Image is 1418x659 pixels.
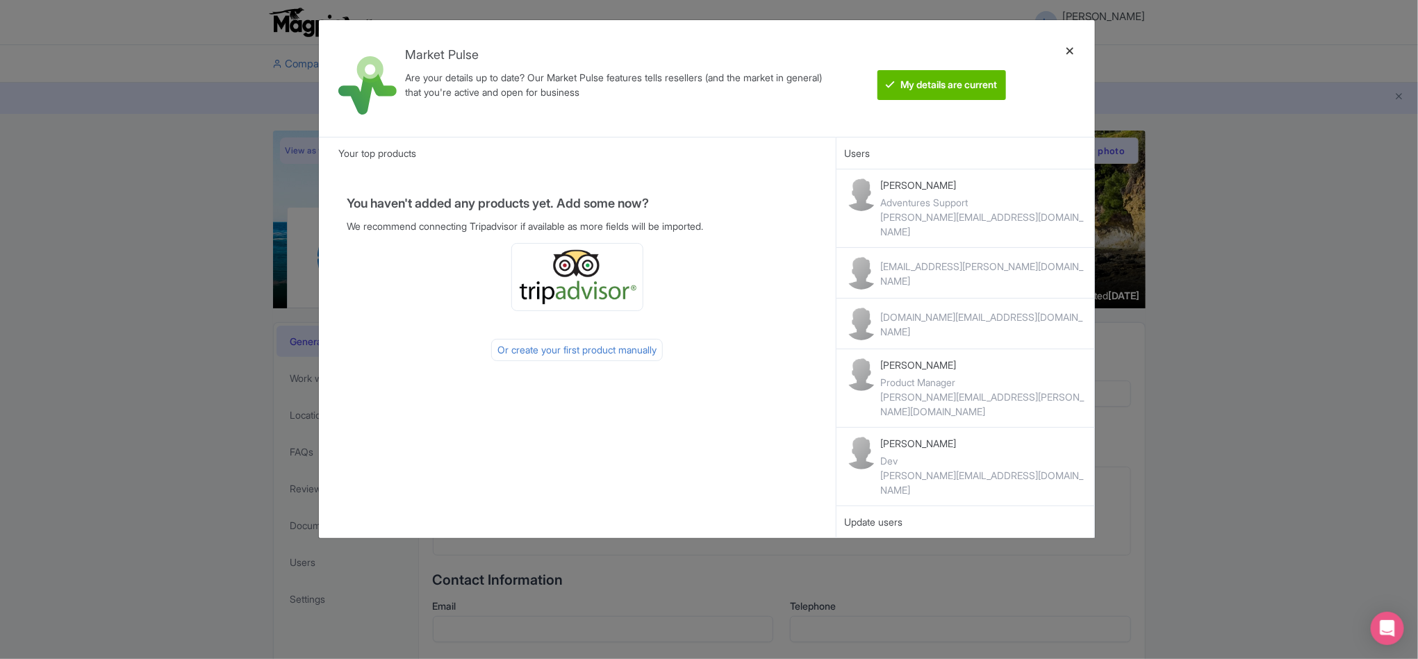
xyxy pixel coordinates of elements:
[881,178,1086,192] p: [PERSON_NAME]
[881,390,1086,419] div: [PERSON_NAME][EMAIL_ADDRESS][PERSON_NAME][DOMAIN_NAME]
[881,259,1086,288] div: [EMAIL_ADDRESS][PERSON_NAME][DOMAIN_NAME]
[405,48,830,62] h4: Market Pulse
[845,178,878,211] img: contact-b11cc6e953956a0c50a2f97983291f06.png
[881,468,1086,497] div: [PERSON_NAME][EMAIL_ADDRESS][DOMAIN_NAME]
[881,436,1086,451] p: [PERSON_NAME]
[845,307,878,340] img: contact-b11cc6e953956a0c50a2f97983291f06.png
[881,210,1086,239] div: [PERSON_NAME][EMAIL_ADDRESS][DOMAIN_NAME]
[881,310,1086,339] div: [DOMAIN_NAME][EMAIL_ADDRESS][DOMAIN_NAME]
[1371,612,1404,645] div: Open Intercom Messenger
[347,219,808,233] p: We recommend connecting Tripadvisor if available as more fields will be imported.
[405,70,830,99] div: Are your details up to date? Our Market Pulse features tells resellers (and the market in general...
[518,249,637,305] img: ta_logo-885a1c64328048f2535e39284ba9d771.png
[845,515,1086,530] div: Update users
[845,256,878,290] img: contact-b11cc6e953956a0c50a2f97983291f06.png
[836,137,1095,169] div: Users
[881,375,1086,390] div: Product Manager
[338,56,397,115] img: market_pulse-1-0a5220b3d29e4a0de46fb7534bebe030.svg
[845,436,878,469] img: contact-b11cc6e953956a0c50a2f97983291f06.png
[881,358,1086,372] p: [PERSON_NAME]
[319,137,836,169] div: Your top products
[845,358,878,391] img: contact-b11cc6e953956a0c50a2f97983291f06.png
[881,195,1086,210] div: Adventures Support
[491,339,663,361] div: Or create your first product manually
[877,70,1006,100] btn: My details are current
[881,453,1086,468] div: Dev
[347,197,808,210] h4: You haven't added any products yet. Add some now?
